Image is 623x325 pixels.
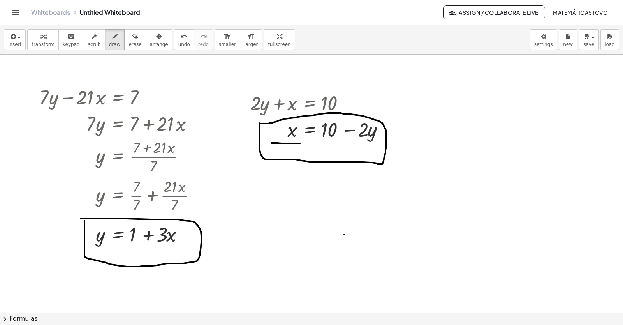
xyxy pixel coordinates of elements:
span: insert [8,42,21,47]
span: fullscreen [268,42,290,47]
span: undo [178,42,190,47]
i: keyboard [67,32,75,41]
span: redo [198,42,209,47]
button: fullscreen [264,29,295,50]
button: save [579,29,599,50]
span: save [583,42,594,47]
span: smaller [219,42,236,47]
span: new [563,42,573,47]
span: settings [534,42,553,47]
button: insert [4,29,26,50]
button: Matemáticas ICVC [547,5,614,19]
button: undoundo [174,29,194,50]
i: format_size [247,32,255,41]
button: redoredo [194,29,213,50]
button: erase [124,29,146,50]
i: format_size [224,32,231,41]
button: transform [27,29,59,50]
button: scrub [84,29,105,50]
span: transform [32,42,55,47]
span: Matemáticas ICVC [553,9,607,16]
span: keypad [63,42,80,47]
span: larger [244,42,258,47]
i: undo [180,32,188,41]
span: load [605,42,615,47]
span: Assign / Collaborate Live [450,9,539,16]
span: draw [109,42,121,47]
i: redo [200,32,207,41]
span: scrub [88,42,101,47]
a: Whiteboards [31,9,70,16]
button: keyboardkeypad [58,29,84,50]
button: load [600,29,619,50]
button: format_sizesmaller [215,29,240,50]
button: new [559,29,577,50]
span: arrange [150,42,168,47]
button: settings [530,29,557,50]
button: arrange [146,29,172,50]
button: format_sizelarger [240,29,262,50]
button: Assign / Collaborate Live [443,5,545,19]
button: draw [105,29,125,50]
button: Toggle navigation [9,6,22,19]
span: erase [128,42,141,47]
